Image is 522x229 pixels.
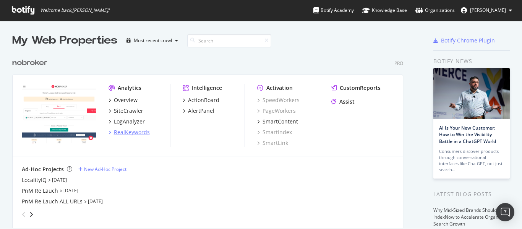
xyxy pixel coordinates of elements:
div: Assist [339,98,355,106]
div: AlertPanel [188,107,214,115]
div: ActionBoard [188,96,219,104]
div: Open Intercom Messenger [496,203,514,221]
a: AI Is Your New Customer: How to Win the Visibility Battle in a ChatGPT World [439,125,496,144]
div: Botify news [433,57,510,65]
a: Overview [109,96,138,104]
a: RealKeywords [109,128,150,136]
div: Overview [114,96,138,104]
div: CustomReports [340,84,381,92]
a: SmartContent [257,118,298,125]
div: Ad-Hoc Projects [22,166,64,173]
div: SiteCrawler [114,107,143,115]
a: nobroker [12,57,50,68]
div: RealKeywords [114,128,150,136]
div: SmartContent [263,118,298,125]
a: ActionBoard [183,96,219,104]
div: Knowledge Base [362,6,407,14]
div: New Ad-Hoc Project [84,166,126,172]
a: Assist [331,98,355,106]
button: Most recent crawl [123,34,181,47]
div: angle-left [19,208,29,221]
div: Botify Academy [313,6,354,14]
div: LogAnalyzer [114,118,145,125]
a: SpeedWorkers [257,96,300,104]
div: My Web Properties [12,33,117,48]
button: [PERSON_NAME] [455,4,518,16]
div: Analytics [118,84,141,92]
div: angle-right [29,211,34,218]
div: Pro [394,60,403,67]
img: nobroker.com [22,84,96,144]
a: Botify Chrome Plugin [433,37,495,44]
a: SiteCrawler [109,107,143,115]
a: PageWorkers [257,107,296,115]
a: PnM Re Lauch [22,187,58,195]
div: Intelligence [192,84,222,92]
div: Organizations [415,6,455,14]
a: AlertPanel [183,107,214,115]
img: AI Is Your New Customer: How to Win the Visibility Battle in a ChatGPT World [433,68,510,119]
div: Botify Chrome Plugin [441,37,495,44]
a: LocalityIQ [22,176,47,184]
input: Search [187,34,271,47]
div: grid [12,48,409,228]
a: SmartLink [257,139,288,147]
span: Welcome back, [PERSON_NAME] ! [40,7,109,13]
a: New Ad-Hoc Project [78,166,126,172]
div: Consumers discover products through conversational interfaces like ChatGPT, not just search… [439,148,504,173]
span: Rahul Tiwari [470,7,506,13]
div: Latest Blog Posts [433,190,510,198]
a: CustomReports [331,84,381,92]
div: nobroker [12,57,47,68]
a: [DATE] [63,187,78,194]
a: LogAnalyzer [109,118,145,125]
a: [DATE] [88,198,103,205]
a: [DATE] [52,177,67,183]
div: Activation [266,84,293,92]
a: Why Mid-Sized Brands Should Use IndexNow to Accelerate Organic Search Growth [433,207,506,227]
a: PnM Re Lauch ALL URLs [22,198,83,205]
div: Most recent crawl [134,38,172,43]
a: SmartIndex [257,128,292,136]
